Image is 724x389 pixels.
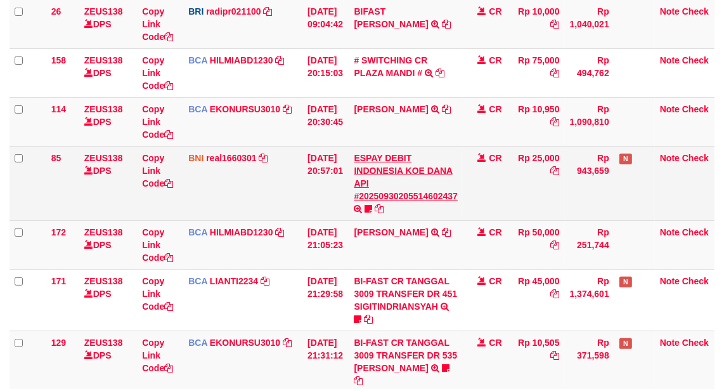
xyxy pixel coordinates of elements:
[551,19,560,29] a: Copy Rp 10,000 to clipboard
[354,153,458,201] a: ESPAY DEBIT INDONESIA KOE DANA API #20250930205514602437
[354,227,429,237] a: [PERSON_NAME]
[619,338,632,349] span: Has Note
[302,220,349,269] td: [DATE] 21:05:23
[84,276,123,286] a: ZEUS138
[507,269,565,331] td: Rp 45,000
[507,48,565,97] td: Rp 75,000
[682,104,709,114] a: Check
[489,6,501,16] span: CR
[354,55,428,78] a: # SWITCHING CR PLAZA MANDI #
[489,104,501,114] span: CR
[283,104,292,114] a: Copy EKONURSU3010 to clipboard
[84,55,123,65] a: ZEUS138
[354,6,429,29] a: BIFAST [PERSON_NAME]
[51,338,66,348] span: 129
[565,97,614,146] td: Rp 1,090,810
[660,338,680,348] a: Note
[142,55,173,91] a: Copy Link Code
[660,153,680,163] a: Note
[264,6,273,16] a: Copy radipr021100 to clipboard
[442,104,451,114] a: Copy AHMAD AGUSTI to clipboard
[142,153,173,188] a: Copy Link Code
[442,19,451,29] a: Copy BIFAST ERIKA S PAUN to clipboard
[188,104,207,114] span: BCA
[188,276,207,286] span: BCA
[302,48,349,97] td: [DATE] 20:15:03
[283,338,292,348] a: Copy EKONURSU3010 to clipboard
[142,104,173,140] a: Copy Link Code
[436,68,444,78] a: Copy # SWITCHING CR PLAZA MANDI # to clipboard
[188,338,207,348] span: BCA
[302,269,349,331] td: [DATE] 21:29:58
[79,269,137,331] td: DPS
[84,153,123,163] a: ZEUS138
[442,227,451,237] a: Copy DIDI MULYADI to clipboard
[507,97,565,146] td: Rp 10,950
[682,55,709,65] a: Check
[142,276,173,312] a: Copy Link Code
[79,48,137,97] td: DPS
[51,276,66,286] span: 171
[210,55,273,65] a: HILMIABD1230
[619,277,632,287] span: Has Note
[206,153,256,163] a: real1660301
[51,6,61,16] span: 26
[142,338,173,373] a: Copy Link Code
[489,55,501,65] span: CR
[188,6,204,16] span: BRI
[551,240,560,250] a: Copy Rp 50,000 to clipboard
[364,314,373,324] a: Copy BI-FAST CR TANGGAL 3009 TRANSFER DR 451 SIGITINDRIANSYAH to clipboard
[354,338,458,373] a: BI-FAST CR TANGGAL 3009 TRANSFER DR 535 [PERSON_NAME]
[682,338,709,348] a: Check
[660,276,680,286] a: Note
[489,276,501,286] span: CR
[188,55,207,65] span: BCA
[660,55,680,65] a: Note
[51,153,61,163] span: 85
[302,146,349,220] td: [DATE] 20:57:01
[551,117,560,127] a: Copy Rp 10,950 to clipboard
[507,220,565,269] td: Rp 50,000
[188,227,207,237] span: BCA
[142,6,173,42] a: Copy Link Code
[210,227,273,237] a: HILMIABD1230
[259,153,268,163] a: Copy real1660301 to clipboard
[261,276,269,286] a: Copy LIANTI2234 to clipboard
[84,104,123,114] a: ZEUS138
[210,338,280,348] a: EKONURSU3010
[565,220,614,269] td: Rp 251,744
[551,166,560,176] a: Copy Rp 25,000 to clipboard
[210,104,280,114] a: EKONURSU3010
[51,227,66,237] span: 172
[682,227,709,237] a: Check
[682,153,709,163] a: Check
[551,68,560,78] a: Copy Rp 75,000 to clipboard
[551,350,560,360] a: Copy Rp 10,505 to clipboard
[275,227,284,237] a: Copy HILMIABD1230 to clipboard
[79,220,137,269] td: DPS
[660,227,680,237] a: Note
[489,153,501,163] span: CR
[210,276,258,286] a: LIANTI2234
[375,204,384,214] a: Copy ESPAY DEBIT INDONESIA KOE DANA API #20250930205514602437 to clipboard
[682,276,709,286] a: Check
[354,376,363,386] a: Copy BI-FAST CR TANGGAL 3009 TRANSFER DR 535 AISYAH PUTRI HALIZ to clipboard
[84,338,123,348] a: ZEUS138
[275,55,284,65] a: Copy HILMIABD1230 to clipboard
[565,269,614,331] td: Rp 1,374,601
[302,97,349,146] td: [DATE] 20:30:45
[660,104,680,114] a: Note
[206,6,261,16] a: radipr021100
[84,6,123,16] a: ZEUS138
[51,104,66,114] span: 114
[507,146,565,220] td: Rp 25,000
[565,146,614,220] td: Rp 943,659
[660,6,680,16] a: Note
[188,153,204,163] span: BNI
[551,289,560,299] a: Copy Rp 45,000 to clipboard
[619,154,632,164] span: Has Note
[489,227,501,237] span: CR
[354,104,429,114] a: [PERSON_NAME]
[142,227,173,263] a: Copy Link Code
[565,48,614,97] td: Rp 494,762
